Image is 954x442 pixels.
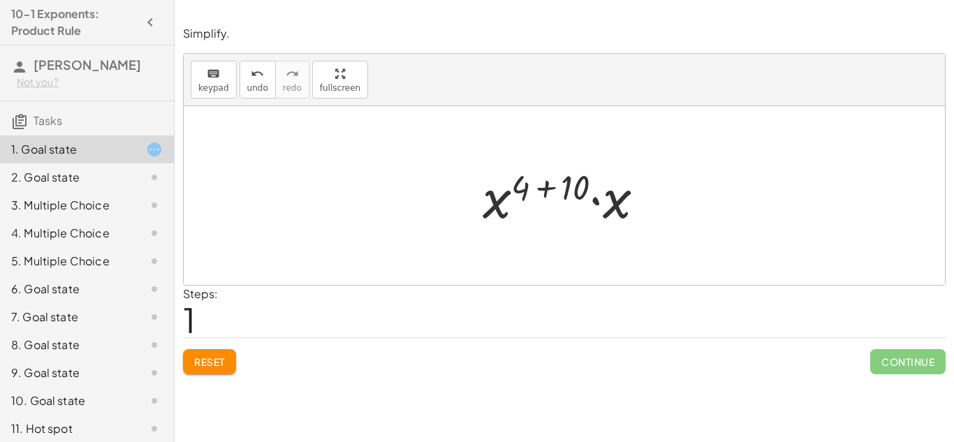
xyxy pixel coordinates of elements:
span: 1 [183,298,196,341]
button: undoundo [240,61,276,98]
i: Task not started. [146,309,163,325]
button: fullscreen [312,61,368,98]
div: 11. Hot spot [11,420,124,437]
div: 1. Goal state [11,141,124,158]
button: keyboardkeypad [191,61,237,98]
i: Task not started. [146,253,163,270]
button: redoredo [275,61,309,98]
span: keypad [198,83,229,93]
label: Steps: [183,286,218,301]
div: Not you? [17,75,163,89]
div: 6. Goal state [11,281,124,297]
i: Task not started. [146,364,163,381]
i: Task not started. [146,281,163,297]
span: undo [247,83,268,93]
div: 7. Goal state [11,309,124,325]
i: undo [251,66,264,82]
i: Task not started. [146,225,163,242]
span: redo [283,83,302,93]
button: Reset [183,349,236,374]
div: 10. Goal state [11,392,124,409]
i: keyboard [207,66,220,82]
span: [PERSON_NAME] [34,57,141,73]
i: Task not started. [146,169,163,186]
div: 8. Goal state [11,337,124,353]
p: Simplify. [183,26,946,42]
i: Task not started. [146,197,163,214]
i: redo [286,66,299,82]
div: 9. Goal state [11,364,124,381]
span: Reset [194,355,225,368]
div: 4. Multiple Choice [11,225,124,242]
div: 5. Multiple Choice [11,253,124,270]
i: Task started. [146,141,163,158]
i: Task not started. [146,337,163,353]
h4: 10-1 Exponents: Product Rule [11,6,138,39]
div: 3. Multiple Choice [11,197,124,214]
div: 2. Goal state [11,169,124,186]
span: fullscreen [320,83,360,93]
i: Task not started. [146,392,163,409]
i: Task not started. [146,420,163,437]
span: Tasks [34,113,62,128]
